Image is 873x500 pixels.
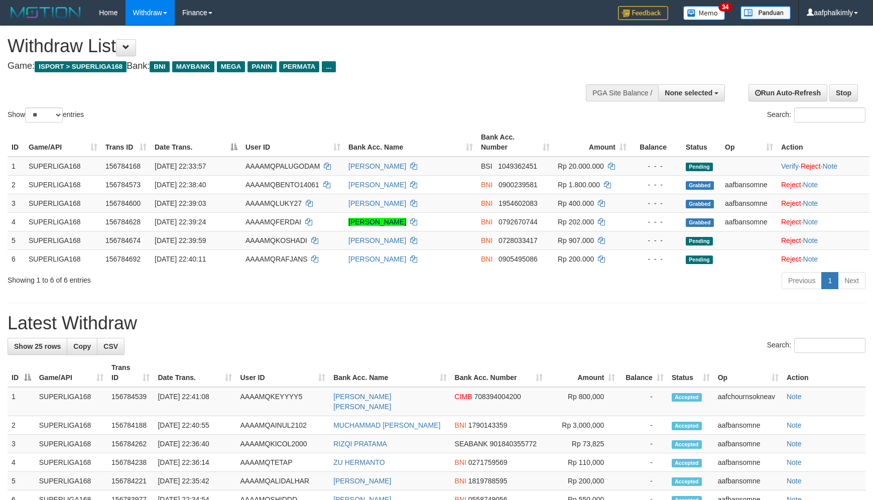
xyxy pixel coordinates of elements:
[8,249,25,268] td: 6
[8,5,84,20] img: MOTION_logo.png
[672,393,702,402] span: Accepted
[154,472,236,490] td: [DATE] 22:35:42
[721,212,777,231] td: aafbansomne
[781,218,801,226] a: Reject
[803,181,818,189] a: Note
[14,342,61,350] span: Show 25 rows
[25,107,63,122] select: Showentries
[474,393,521,401] span: Copy 708394004200 to clipboard
[498,199,538,207] span: Copy 1954602083 to clipboard
[658,84,725,101] button: None selected
[619,453,667,472] td: -
[8,61,572,71] h4: Game: Bank:
[547,358,619,387] th: Amount: activate to sort column ascending
[468,477,508,485] span: Copy 1819788595 to clipboard
[468,421,508,429] span: Copy 1790143359 to clipboard
[344,128,477,157] th: Bank Acc. Name: activate to sort column ascending
[105,236,141,244] span: 156784674
[635,235,678,245] div: - - -
[668,358,714,387] th: Status: activate to sort column ascending
[67,338,97,355] a: Copy
[686,163,713,171] span: Pending
[236,358,329,387] th: User ID: activate to sort column ascending
[672,459,702,467] span: Accepted
[107,416,154,435] td: 156784188
[777,194,869,212] td: ·
[686,200,714,208] span: Grabbed
[803,199,818,207] a: Note
[155,199,206,207] span: [DATE] 22:39:03
[105,199,141,207] span: 156784600
[155,255,206,263] span: [DATE] 22:40:11
[481,199,492,207] span: BNI
[558,181,600,189] span: Rp 1.800.000
[8,387,35,416] td: 1
[714,453,783,472] td: aafbansomne
[151,128,241,157] th: Date Trans.: activate to sort column descending
[35,387,107,416] td: SUPERLIGA168
[682,128,721,157] th: Status
[481,162,492,170] span: BSI
[236,435,329,453] td: AAAAMQKICOL2000
[245,236,307,244] span: AAAAMQKOSHADI
[455,477,466,485] span: BNI
[635,198,678,208] div: - - -
[498,218,538,226] span: Copy 0792670744 to clipboard
[25,128,101,157] th: Game/API: activate to sort column ascending
[8,338,67,355] a: Show 25 rows
[25,157,101,176] td: SUPERLIGA168
[247,61,276,72] span: PANIN
[105,162,141,170] span: 156784168
[329,358,450,387] th: Bank Acc. Name: activate to sort column ascending
[558,218,594,226] span: Rp 202.000
[155,236,206,244] span: [DATE] 22:39:59
[105,218,141,226] span: 156784628
[547,435,619,453] td: Rp 73,825
[245,255,308,263] span: AAAAMQRAFJANS
[781,181,801,189] a: Reject
[107,387,154,416] td: 156784539
[107,358,154,387] th: Trans ID: activate to sort column ascending
[154,358,236,387] th: Date Trans.: activate to sort column ascending
[245,199,302,207] span: AAAAMQLUKY27
[781,255,801,263] a: Reject
[8,472,35,490] td: 5
[217,61,245,72] span: MEGA
[8,416,35,435] td: 2
[554,128,631,157] th: Amount: activate to sort column ascending
[155,181,206,189] span: [DATE] 22:38:40
[348,255,406,263] a: [PERSON_NAME]
[236,472,329,490] td: AAAAMQALIDALHAR
[25,175,101,194] td: SUPERLIGA168
[618,6,668,20] img: Feedback.jpg
[150,61,169,72] span: BNI
[333,458,385,466] a: ZU HERMANTO
[245,181,319,189] span: AAAAMQBENTO14061
[8,194,25,212] td: 3
[490,440,537,448] span: Copy 901840355772 to clipboard
[794,107,865,122] input: Search:
[558,236,594,244] span: Rp 907.000
[154,453,236,472] td: [DATE] 22:36:14
[635,254,678,264] div: - - -
[155,218,206,226] span: [DATE] 22:39:24
[236,416,329,435] td: AAAAMQAINUL2102
[665,89,712,97] span: None selected
[451,358,547,387] th: Bank Acc. Number: activate to sort column ascending
[714,435,783,453] td: aafbansomne
[107,472,154,490] td: 156784221
[803,218,818,226] a: Note
[35,61,127,72] span: ISPORT > SUPERLIGA168
[8,128,25,157] th: ID
[348,162,406,170] a: [PERSON_NAME]
[333,440,387,448] a: RIZQI PRATAMA
[782,272,822,289] a: Previous
[35,416,107,435] td: SUPERLIGA168
[154,416,236,435] td: [DATE] 22:40:55
[498,162,537,170] span: Copy 1049362451 to clipboard
[714,358,783,387] th: Op: activate to sort column ascending
[547,472,619,490] td: Rp 200,000
[777,212,869,231] td: ·
[821,272,838,289] a: 1
[468,458,508,466] span: Copy 0271759569 to clipboard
